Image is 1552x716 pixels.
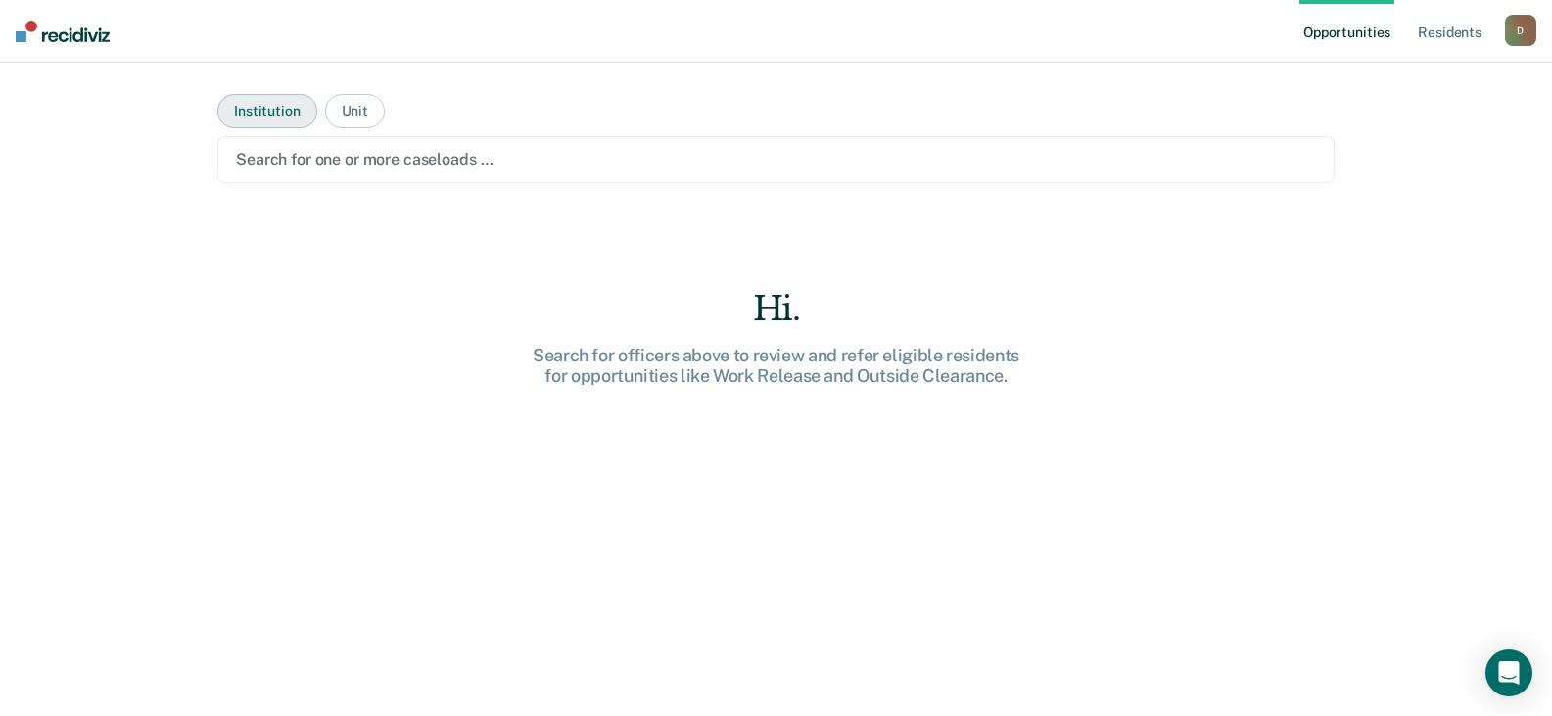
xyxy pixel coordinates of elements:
[325,94,385,128] button: Unit
[463,289,1090,329] div: Hi.
[1485,649,1532,696] div: Open Intercom Messenger
[1505,15,1536,46] button: D
[16,21,110,42] img: Recidiviz
[463,345,1090,387] div: Search for officers above to review and refer eligible residents for opportunities like Work Rele...
[217,94,316,128] button: Institution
